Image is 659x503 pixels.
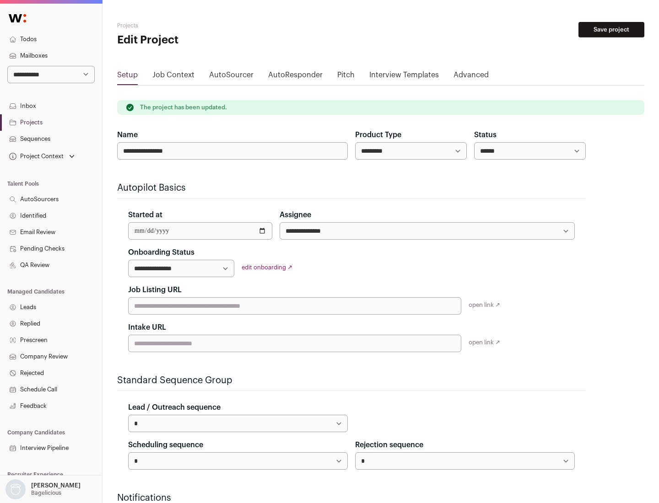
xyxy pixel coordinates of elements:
a: Advanced [454,70,489,84]
a: Interview Templates [369,70,439,84]
p: Bagelicious [31,489,61,497]
a: edit onboarding ↗ [242,264,292,270]
h2: Projects [117,22,293,29]
img: nopic.png [5,479,26,499]
label: Intake URL [128,322,166,333]
h1: Edit Project [117,33,293,48]
h2: Standard Sequence Group [117,374,586,387]
img: Wellfound [4,9,31,27]
h2: Autopilot Basics [117,182,586,194]
button: Open dropdown [7,150,76,163]
a: Job Context [152,70,194,84]
label: Onboarding Status [128,247,194,258]
label: Assignee [280,209,311,220]
label: Name [117,129,138,140]
label: Product Type [355,129,401,140]
a: AutoSourcer [209,70,254,84]
p: The project has been updated. [140,104,227,111]
a: Setup [117,70,138,84]
button: Open dropdown [4,479,82,499]
a: AutoResponder [268,70,323,84]
a: Pitch [337,70,355,84]
p: [PERSON_NAME] [31,482,81,489]
label: Status [474,129,497,140]
div: Project Context [7,153,64,160]
button: Save project [578,22,644,37]
label: Rejection sequence [355,439,423,450]
label: Job Listing URL [128,284,182,295]
label: Scheduling sequence [128,439,203,450]
label: Lead / Outreach sequence [128,402,221,413]
label: Started at [128,209,162,220]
